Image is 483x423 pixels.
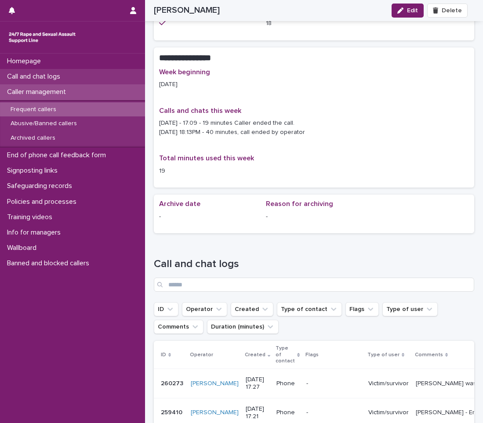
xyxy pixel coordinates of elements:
p: Safeguarding records [4,182,79,190]
p: - [159,212,255,221]
p: - [306,409,361,416]
p: - [266,212,362,221]
span: Total minutes used this week [159,155,254,162]
p: Operator [190,350,213,360]
a: [PERSON_NAME] [191,380,239,387]
p: 259410 [161,407,184,416]
p: Abusive/Banned callers [4,120,84,127]
p: Type of user [367,350,399,360]
p: Flags [305,350,319,360]
p: Wallboard [4,244,44,252]
button: Created [231,302,273,316]
span: Week beginning [159,69,210,76]
p: Caller management [4,88,73,96]
p: ID [161,350,166,360]
button: Operator [182,302,227,316]
p: Frequent callers [4,106,63,113]
span: Calls and chats this week [159,107,241,114]
span: Reason for archiving [266,200,333,207]
button: ID [154,302,178,316]
span: Delete [442,7,462,14]
p: Victim/survivor [368,380,409,387]
h2: [PERSON_NAME] [154,5,220,15]
p: 18 [266,19,362,28]
p: End of phone call feedback form [4,151,113,159]
p: Banned and blocked callers [4,259,96,268]
p: Policies and processes [4,198,84,206]
p: Homepage [4,57,48,65]
p: [DATE] - 17.09 - 19 minutes Caller ended the call. [DATE] 18:13PM - 40 minutes, call ended by ope... [159,119,469,137]
p: [DATE] 17:27 [246,376,269,391]
h1: Call and chat logs [154,258,474,271]
p: [DATE] 17:21 [246,405,269,420]
p: 260273 [161,378,185,387]
p: Phone [276,409,299,416]
p: Info for managers [4,228,68,237]
p: Phone [276,380,299,387]
span: Edit [407,7,418,14]
button: Duration (minutes) [207,320,279,334]
p: Signposting links [4,166,65,175]
p: Archived callers [4,134,62,142]
p: Comments [415,350,443,360]
p: Type of contact [276,343,295,366]
button: Type of user [382,302,438,316]
input: Search [154,278,474,292]
button: Flags [345,302,379,316]
button: Comments [154,320,203,334]
a: [PERSON_NAME] [191,409,239,416]
p: 19 [159,166,255,176]
p: Call and chat logs [4,72,67,81]
button: Delete [427,4,468,18]
span: Archive date [159,200,200,207]
p: Victim/survivor [368,409,409,416]
button: Type of contact [277,302,342,316]
p: Training videos [4,213,59,221]
p: [DATE] [159,80,255,89]
p: - [306,380,361,387]
img: rhQMoQhaT3yELyF149Cw [7,29,77,46]
p: Created [245,350,265,360]
button: Edit [392,4,424,18]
